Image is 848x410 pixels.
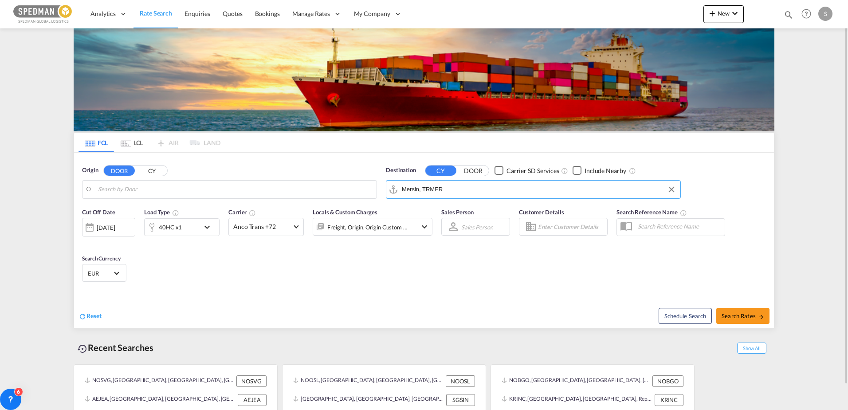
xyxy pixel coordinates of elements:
div: NOBGO [652,375,683,387]
div: KRINC [655,394,683,406]
div: NOSVG, Stavanger, Norway, Northern Europe, Europe [85,375,234,387]
div: Include Nearby [585,166,626,175]
div: [DATE] [97,224,115,232]
div: SGSIN [446,394,475,406]
span: Cut Off Date [82,209,115,216]
span: Load Type [144,209,179,216]
span: New [707,10,740,17]
md-icon: Unchecked: Ignores neighbouring ports when fetching rates.Checked : Includes neighbouring ports w... [629,167,636,174]
div: Freight Origin Origin Custom Destination Destination Custom Factory Stuffing [327,221,408,233]
span: Sales Person [441,209,474,216]
button: CY [425,166,456,176]
div: AEJEA [238,394,267,406]
span: Anco Trans +72 [233,222,291,231]
span: Search Currency [82,255,121,262]
span: Show All [737,343,766,354]
md-icon: icon-chevron-down [419,221,430,232]
input: Search by Door [98,183,372,196]
md-icon: icon-information-outline [172,209,179,217]
div: AEJEA, Jebel Ali, United Arab Emirates, Middle East, Middle East [85,394,236,406]
div: Freight Origin Origin Custom Destination Destination Custom Factory Stuffingicon-chevron-down [313,218,432,236]
span: Manage Rates [292,9,330,18]
button: Clear Input [665,183,678,196]
span: Origin [82,166,98,175]
div: Help [799,6,818,22]
span: Carrier [228,209,256,216]
span: Analytics [90,9,116,18]
div: SGSIN, Singapore, Singapore, South East Asia, Asia Pacific [293,394,444,406]
md-input-container: Oslo, NOOSL [82,181,377,198]
img: LCL+%26+FCL+BACKGROUND.png [74,28,774,131]
md-pagination-wrapper: Use the left and right arrow keys to navigate between tabs [79,133,220,152]
div: 40HC x1icon-chevron-down [144,218,220,236]
div: 40HC x1 [159,221,182,233]
span: Search Rates [722,312,764,319]
span: Reset [86,312,102,319]
button: DOOR [104,166,135,176]
div: [DATE] [82,218,135,237]
button: Search Ratesicon-arrow-right [716,308,769,324]
md-tab-item: LCL [114,133,149,152]
button: DOOR [458,166,489,176]
md-select: Select Currency: € EUREuro [87,267,122,280]
md-icon: Unchecked: Search for CY (Container Yard) services for all selected carriers.Checked : Search for... [561,167,568,174]
md-icon: The selected Trucker/Carrierwill be displayed in the rate results If the rates are from another f... [249,209,256,217]
button: Note: By default Schedule search will only considerorigin ports, destination ports and cut off da... [659,308,712,324]
div: KRINC, Incheon, Korea, Republic of, Greater China & Far East Asia, Asia Pacific [502,394,652,406]
div: S [818,7,832,21]
span: Rate Search [140,9,172,17]
div: NOOSL [446,375,475,387]
span: Quotes [223,10,242,17]
div: NOSVG [236,375,267,387]
span: Customer Details [519,209,564,216]
md-icon: icon-arrow-right [758,314,764,320]
div: Carrier SD Services [506,166,559,175]
md-icon: icon-refresh [79,312,86,320]
div: icon-refreshReset [79,311,102,321]
button: icon-plus 400-fgNewicon-chevron-down [703,5,744,23]
md-icon: icon-chevron-down [202,222,217,233]
md-icon: icon-backup-restore [77,343,88,354]
md-icon: icon-magnify [784,10,793,20]
input: Enter Customer Details [538,220,605,233]
md-tab-item: FCL [79,133,114,152]
span: Bookings [255,10,280,17]
span: Locals & Custom Charges [313,209,377,216]
md-icon: Your search will be saved by the below given name [680,209,687,217]
div: Recent Searches [74,338,157,358]
md-input-container: Mersin, TRMER [386,181,680,198]
md-select: Sales Person [460,221,494,233]
span: EUR [88,269,113,277]
input: Search Reference Name [633,220,725,233]
div: NOOSL, Oslo, Norway, Northern Europe, Europe [293,375,444,387]
span: Help [799,6,814,21]
md-datepicker: Select [82,236,89,248]
button: CY [136,166,167,176]
span: Enquiries [185,10,210,17]
md-icon: icon-chevron-down [730,8,740,19]
span: Search Reference Name [616,209,687,216]
img: c12ca350ff1b11efb6b291369744d907.png [13,4,73,24]
div: NOBGO, Bergen, Norway, Northern Europe, Europe [502,375,650,387]
md-checkbox: Checkbox No Ink [573,166,626,175]
input: Search by Port [402,183,676,196]
md-checkbox: Checkbox No Ink [495,166,559,175]
div: Origin DOOR CY Oslo, NOOSLDestination CY DOORCheckbox No InkUnchecked: Search for CY (Container Y... [74,153,774,328]
span: My Company [354,9,390,18]
md-icon: icon-plus 400-fg [707,8,718,19]
div: icon-magnify [784,10,793,23]
span: Destination [386,166,416,175]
